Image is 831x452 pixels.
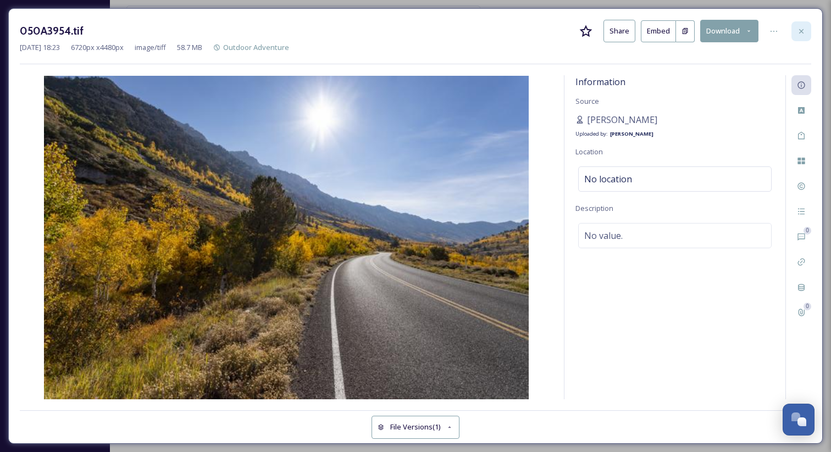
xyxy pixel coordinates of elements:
button: Open Chat [783,404,815,436]
span: Description [575,203,613,213]
span: [DATE] 18:23 [20,42,60,53]
span: No location [584,172,632,186]
span: No value. [584,229,623,242]
button: Embed [641,20,676,42]
img: a00f72f7-227a-436d-bfdc-97dfc370707f.jpg [20,76,553,399]
span: Location [575,147,603,157]
span: [PERSON_NAME] [587,113,657,126]
span: 58.7 MB [177,42,202,53]
span: Information [575,76,625,88]
h3: 050A3954.tif [20,23,84,39]
button: Download [700,20,758,42]
strong: [PERSON_NAME] [610,130,653,137]
span: Uploaded by: [575,130,608,137]
span: Source [575,96,599,106]
span: image/tiff [135,42,166,53]
span: 6720 px x 4480 px [71,42,124,53]
span: Outdoor Adventure [223,42,289,52]
button: File Versions(1) [372,416,459,438]
div: 0 [804,227,811,235]
div: 0 [804,303,811,310]
button: Share [603,20,635,42]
